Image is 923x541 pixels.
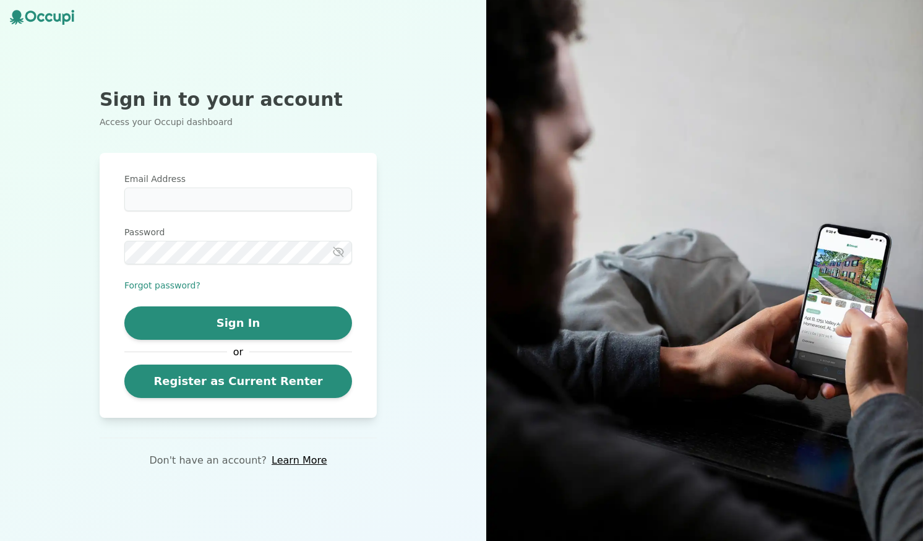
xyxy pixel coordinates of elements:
a: Learn More [272,453,327,468]
button: Forgot password? [124,279,200,292]
label: Password [124,226,352,238]
span: or [227,345,249,360]
h2: Sign in to your account [100,89,377,111]
a: Register as Current Renter [124,365,352,398]
label: Email Address [124,173,352,185]
p: Access your Occupi dashboard [100,116,377,128]
p: Don't have an account? [149,453,267,468]
button: Sign In [124,306,352,340]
